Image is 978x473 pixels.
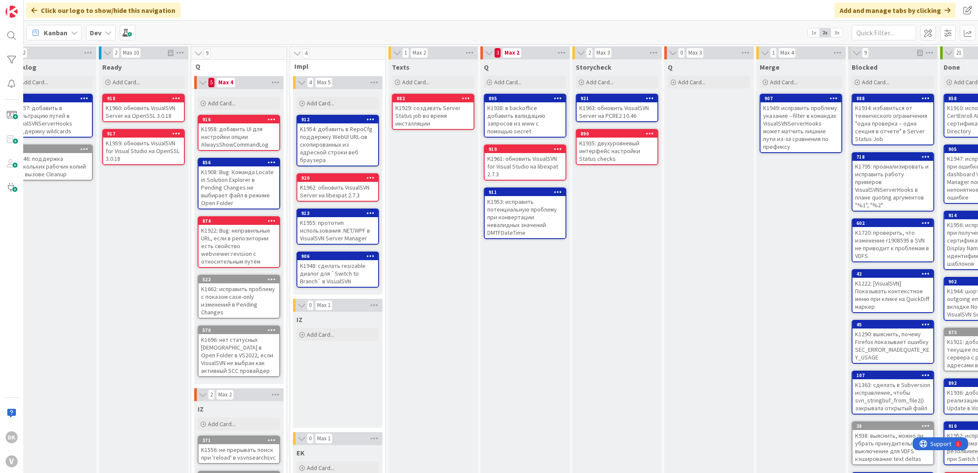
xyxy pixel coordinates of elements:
span: Blocked [852,63,877,71]
div: 371 [199,436,279,444]
div: Max 1 [317,436,330,441]
div: 919K1961: обновить VisualSVN for Visual Studio на libexpat 2.7.3 [485,145,565,180]
div: K938: выяснить, можно ли убрать принудительное выключение для VDFS кэширование text deltas [853,430,933,464]
div: K1962: обновить VisualSVN Server на libexpat 2.7.3 [297,182,378,201]
span: Done [944,63,960,71]
span: Support [18,1,39,12]
div: K1795: проанализировать и исправить работу примеров VisualSVNServerHooks в плане quoting аргумент... [853,161,933,211]
div: 913 [297,209,378,217]
div: K1935: двухуровневый интерфейс настройки Status checks [577,138,657,164]
div: K1720: проверить, что изменение r1908595 в SVN не приводит к проблемам в VDFS [853,227,933,261]
span: Add Card... [494,78,522,86]
div: K1363: сделать в Subversion исправление, чтобы svn_stringbuf_from_file2() закрывала открытый файл [853,379,933,414]
span: Add Card... [307,464,334,472]
span: 0 [307,433,314,444]
div: 107K1363: сделать в Subversion исправление, чтобы svn_stringbuf_from_file2() закрывала открытый файл [853,372,933,414]
span: 4 [307,77,314,88]
span: IZ [296,315,303,324]
div: 890 [577,130,657,138]
div: 856K1908: Bug: Команда Locate in Solution Explorer в Pending Changes не выбирает файл в режиме Op... [199,159,279,209]
div: 107 [853,372,933,379]
div: 45 [853,321,933,329]
div: Max 4 [780,51,794,55]
div: 918K1960: обновить VisualSVN Server на OpenSSL 3.0.18 [103,95,184,121]
div: 522 [199,276,279,283]
span: Q [196,62,276,71]
div: 921 [577,95,657,102]
span: 2 [113,48,119,58]
span: 2x [819,28,831,37]
span: 0 [678,48,685,58]
div: 42 [853,270,933,278]
span: 3 [494,48,501,58]
div: 888 [853,95,933,102]
div: 907K1949: исправить проблему: указание --filter в командах VisualSVNServerHooks может матчить лиш... [761,95,841,152]
div: 1 [45,3,47,10]
div: 718K1795: проанализировать и исправить работу примеров VisualSVNServerHooks в плане quoting аргум... [853,153,933,211]
span: Add Card... [678,78,706,86]
div: K1696: нет статусных [DEMOGRAPHIC_DATA] в Open Folder в VS2022, если VisualSVN не выбран как акти... [199,334,279,376]
div: 921 [581,95,657,101]
span: 1 [770,48,777,58]
span: 4 [303,48,309,58]
div: 913K1955: прототип использования .NET/WPF в VisualSVN Server Manager [297,209,378,244]
div: 912 [301,117,378,123]
span: Storycheck [576,63,611,71]
span: Q [484,63,489,71]
div: K1934: избавиться от технического ограничения "одна проверка – одна секция в отчете" в Server Sta... [853,102,933,144]
div: 907 [764,95,841,101]
div: 874K1922: Bug: неправильные URL, если в репозитории есть свойство webviewer:revision с относитель... [199,217,279,267]
span: Impl [294,62,375,71]
div: K1959: обновить VisualSVN for Visual Studio на OpenSSL 3.0.18 [103,138,184,164]
span: IZ [198,405,204,413]
div: 904K1946: поддержка нескольких рабочих копий при вызове Cleanup [11,145,92,180]
span: Kanban [44,28,67,38]
div: K1955: прототип использования .NET/WPF в VisualSVN Server Manager [297,217,378,244]
div: 912K1954: добавить в RepoCfg поддержку WebUI URL-ов скопированных из адресной строки веб браузера [297,116,378,166]
span: Add Card... [307,99,334,107]
span: Add Card... [770,78,798,86]
div: Max 10 [123,51,139,55]
span: 21 [954,48,963,58]
div: 570 [199,326,279,334]
div: Max 2 [218,393,232,397]
div: 911K1953: исправить потенциальную проблему при конвертации невалидных значений DMTFDateTime [485,188,565,238]
div: 895 [485,95,565,102]
div: 921K1963: обновить VisualSVN Server на PCRE2 10.46 [577,95,657,121]
div: K1908: Bug: Команда Locate in Solution Explorer в Pending Changes не выбирает файл в режиме Open ... [199,166,279,209]
div: Max 2 [504,51,520,55]
div: K1960: обновить VisualSVN Server на OpenSSL 3.0.18 [103,102,184,121]
span: Add Card... [862,78,889,86]
div: 919 [489,146,565,152]
div: 522K1662: исправить проблему с показом case-only изменений в Pending Changes [199,276,279,318]
div: 917K1959: обновить VisualSVN for Visual Studio на OpenSSL 3.0.18 [103,130,184,164]
div: 913 [301,210,378,216]
div: 42 [856,271,933,277]
div: K1961: обновить VisualSVN for Visual Studio на libexpat 2.7.3 [485,153,565,180]
div: K1290: выяснить, почему Firefox показывает ошибку SEC_ERROR_INADEQUATE_KEY_USAGE [853,329,933,363]
span: Q [668,63,672,71]
div: 917 [107,131,184,137]
div: 42K1222: [VisualSVN] Показывать контекстное меню при клике на QuickDiff маркер [853,270,933,312]
span: 1x [808,28,819,37]
div: K1948: сделать resizable диалог для `Switch to Branch` в VisualSVN [297,260,378,287]
div: 890K1935: двухуровневый интерфейс настройки Status checks [577,130,657,164]
div: 882 [397,95,474,101]
div: K1922: Bug: неправильные URL, если в репозитории есть свойство webviewer:revision с относительным... [199,225,279,267]
div: K1958: добавить UI для настройки опции AlwaysShowCommandLog [199,123,279,150]
span: EK [296,448,305,457]
div: Click our logo to show/hide this navigation [26,3,180,18]
div: 856 [199,159,279,166]
div: 917 [103,130,184,138]
span: Texts [392,63,410,71]
div: 890 [581,131,657,137]
span: 0 [307,300,314,310]
div: 718 [853,153,933,161]
div: 371K1556: не прерывать поиск при 'reload' в vsvnsearchsvc [199,436,279,463]
div: 602 [856,220,933,226]
div: 916 [199,116,279,123]
div: 888 [856,95,933,101]
div: K1957: добавить в фильтрацию путей в VisualSVNServerHooks поддержку wildcards [11,102,92,137]
div: 895 [489,95,565,101]
div: 570K1696: нет статусных [DEMOGRAPHIC_DATA] в Open Folder в VS2022, если VisualSVN не выбран как а... [199,326,279,376]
